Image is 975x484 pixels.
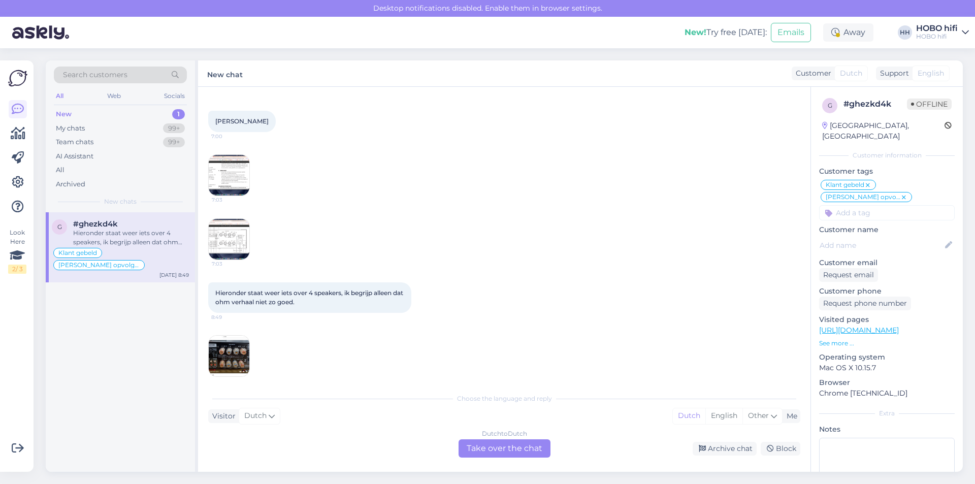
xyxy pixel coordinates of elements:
[792,68,831,79] div: Customer
[211,133,249,140] span: 7:00
[212,196,250,204] span: 7:03
[819,268,878,282] div: Request email
[918,68,944,79] span: English
[58,250,97,256] span: Klant gebeld
[685,26,767,39] div: Try free [DATE]:
[209,336,249,376] img: Attachment
[685,27,706,37] b: New!
[819,326,899,335] a: [URL][DOMAIN_NAME]
[215,117,269,125] span: [PERSON_NAME]
[819,377,955,388] p: Browser
[57,223,62,231] span: g
[761,442,800,456] div: Block
[819,409,955,418] div: Extra
[823,23,873,42] div: Away
[876,68,909,79] div: Support
[898,25,912,40] div: HH
[482,429,527,438] div: Dutch to Dutch
[211,313,249,321] span: 8:49
[819,224,955,235] p: Customer name
[705,408,742,424] div: English
[916,33,958,41] div: HOBO hifi
[819,286,955,297] p: Customer phone
[159,271,189,279] div: [DATE] 8:49
[693,442,757,456] div: Archive chat
[748,411,769,420] span: Other
[826,182,864,188] span: Klant gebeld
[459,439,550,458] div: Take over the chat
[819,352,955,363] p: Operating system
[54,89,66,103] div: All
[8,69,27,88] img: Askly Logo
[916,24,969,41] a: HOBO hifiHOBO hifi
[105,89,123,103] div: Web
[783,411,797,422] div: Me
[208,394,800,403] div: Choose the language and reply
[819,388,955,399] p: Chrome [TECHNICAL_ID]
[819,297,911,310] div: Request phone number
[208,411,236,422] div: Visitor
[819,314,955,325] p: Visited pages
[63,70,127,80] span: Search customers
[215,289,405,306] span: Hieronder staat weer iets over 4 speakers, ik begrijp alleen dat ohm verhaal niet zo goed.
[163,137,185,147] div: 99+
[840,68,862,79] span: Dutch
[8,265,26,274] div: 2 / 3
[826,194,900,200] span: [PERSON_NAME] opvolgen
[822,120,945,142] div: [GEOGRAPHIC_DATA], [GEOGRAPHIC_DATA]
[916,24,958,33] div: HOBO hifi
[56,165,64,175] div: All
[172,109,185,119] div: 1
[212,260,250,268] span: 7:03
[819,205,955,220] input: Add a tag
[828,102,832,109] span: g
[73,229,189,247] div: Hieronder staat weer iets over 4 speakers, ik begrijp alleen dat ohm verhaal niet zo goed.
[56,179,85,189] div: Archived
[907,99,952,110] span: Offline
[771,23,811,42] button: Emails
[56,123,85,134] div: My chats
[104,197,137,206] span: New chats
[56,109,72,119] div: New
[163,123,185,134] div: 99+
[56,151,93,162] div: AI Assistant
[8,228,26,274] div: Look Here
[207,67,243,80] label: New chat
[212,377,250,384] span: 8:49
[819,424,955,435] p: Notes
[673,408,705,424] div: Dutch
[58,262,140,268] span: [PERSON_NAME] opvolgen
[244,410,267,422] span: Dutch
[209,219,249,260] img: Attachment
[819,339,955,348] p: See more ...
[820,240,943,251] input: Add name
[819,151,955,160] div: Customer information
[819,166,955,177] p: Customer tags
[73,219,118,229] span: #ghezkd4k
[162,89,187,103] div: Socials
[819,257,955,268] p: Customer email
[819,363,955,373] p: Mac OS X 10.15.7
[209,155,249,196] img: Attachment
[843,98,907,110] div: # ghezkd4k
[56,137,93,147] div: Team chats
